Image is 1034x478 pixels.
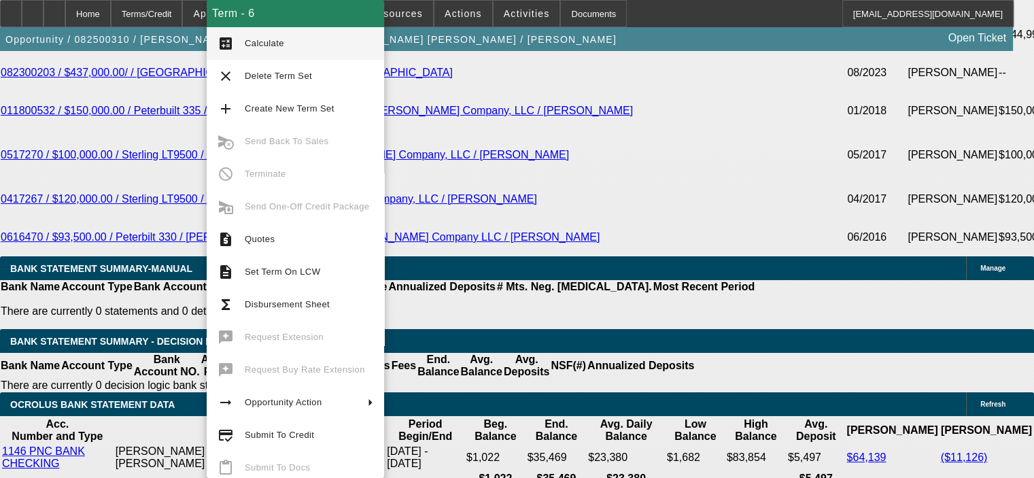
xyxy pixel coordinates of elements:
[133,353,201,379] th: Bank Account NO.
[1,231,600,243] a: 0616470 / $93,500.00 / Peterbilt 330 / [PERSON_NAME] Equipment / [PERSON_NAME] Company LLC / [PER...
[218,231,234,247] mat-icon: request_quote
[550,353,587,379] th: NSF(#)
[726,417,786,443] th: High Balance
[907,180,998,218] td: [PERSON_NAME]
[245,267,320,277] span: Set Term On LCW
[115,417,385,443] th: Acc. Holder Name
[846,130,907,180] td: 05/2017
[726,445,786,471] td: $83,854
[940,417,1033,443] th: [PERSON_NAME]
[5,34,617,45] span: Opportunity / 082500310 / [PERSON_NAME] Company, LLC DBA [PERSON_NAME] [PERSON_NAME] / [PERSON_NAME]
[386,445,464,471] td: [DATE] - [DATE]
[245,103,334,114] span: Create New Term Set
[391,353,417,379] th: Fees
[10,399,175,410] span: OCROLUS BANK STATEMENT DATA
[943,27,1012,50] a: Open Ticket
[245,430,314,440] span: Submit To Credit
[846,451,886,463] a: $64,139
[494,1,560,27] button: Activities
[218,68,234,84] mat-icon: clear
[587,417,665,443] th: Avg. Daily Balance
[460,353,502,379] th: Avg. Balance
[666,445,725,471] td: $1,682
[1,417,114,443] th: Acc. Number and Type
[245,397,322,407] span: Opportunity Action
[193,8,249,19] span: Application
[466,445,525,471] td: $1,022
[466,417,525,443] th: Beg. Balance
[653,280,755,294] th: Most Recent Period
[846,218,907,256] td: 06/2016
[846,180,907,218] td: 04/2017
[218,427,234,443] mat-icon: credit_score
[980,400,1005,408] span: Refresh
[245,38,284,48] span: Calculate
[666,417,725,443] th: Low Balance
[2,445,85,469] a: 1146 PNC BANK CHECKING
[10,336,236,347] span: Bank Statement Summary - Decision Logic
[527,445,587,471] td: $35,469
[907,130,998,180] td: [PERSON_NAME]
[496,280,653,294] th: # Mts. Neg. [MEDICAL_DATA].
[201,353,241,379] th: Activity Period
[503,353,551,379] th: Avg. Deposits
[61,353,133,379] th: Account Type
[1,149,569,160] a: 0517270 / $100,000.00 / Sterling LT9500 / Third Party Vendor / [PERSON_NAME] Company, LLC / [PERS...
[907,218,998,256] td: [PERSON_NAME]
[61,280,133,294] th: Account Type
[1,193,537,205] a: 0417267 / $120,000.00 / Sterling LT9500 / Bank Payoff / [PERSON_NAME] Company, LLC / [PERSON_NAME]
[587,353,695,379] th: Annualized Deposits
[115,445,385,471] td: [PERSON_NAME] COMPANY LLC DBA [PERSON_NAME] [PERSON_NAME]
[587,445,665,471] td: $23,380
[245,71,312,81] span: Delete Term Set
[218,296,234,313] mat-icon: functions
[787,417,845,443] th: Avg. Deposit
[417,353,460,379] th: End. Balance
[980,264,1005,272] span: Manage
[133,280,230,294] th: Bank Account NO.
[218,264,234,280] mat-icon: description
[360,1,433,27] button: Resources
[245,299,330,309] span: Disbursement Sheet
[527,417,587,443] th: End. Balance
[1,105,633,116] a: 011800532 / $150,000.00 / Peterbuilt 335 / Exact Crane & Equipment, LLC / [PERSON_NAME] Company, ...
[370,8,423,19] span: Resources
[941,451,988,463] a: ($11,126)
[245,234,275,244] span: Quotes
[846,417,938,443] th: [PERSON_NAME]
[218,101,234,117] mat-icon: add
[907,54,998,92] td: [PERSON_NAME]
[387,280,496,294] th: Annualized Deposits
[218,35,234,52] mat-icon: calculate
[504,8,550,19] span: Activities
[846,54,907,92] td: 08/2023
[445,8,482,19] span: Actions
[386,417,464,443] th: Period Begin/End
[1,67,453,78] a: 082300203 / $437,000.00/ / [GEOGRAPHIC_DATA][PERSON_NAME][GEOGRAPHIC_DATA]
[846,92,907,130] td: 01/2018
[907,92,998,130] td: [PERSON_NAME]
[787,445,845,471] td: $5,497
[1,305,755,318] p: There are currently 0 statements and 0 details entered on this opportunity
[218,394,234,411] mat-icon: arrow_right_alt
[434,1,492,27] button: Actions
[10,263,192,274] span: BANK STATEMENT SUMMARY-MANUAL
[183,1,259,27] button: Application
